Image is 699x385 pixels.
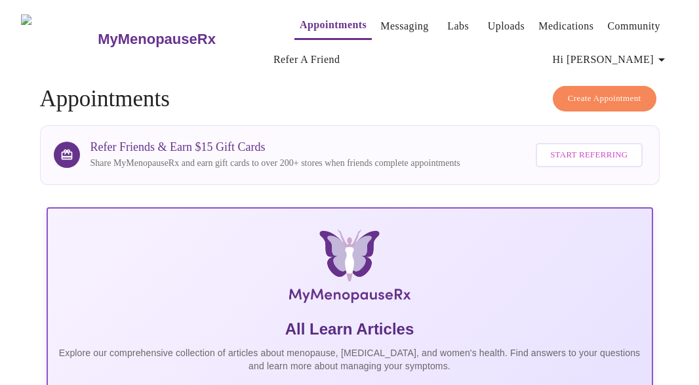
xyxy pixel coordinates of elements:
a: Messaging [380,17,428,35]
h4: Appointments [40,86,660,112]
button: Labs [437,13,479,39]
button: Messaging [375,13,433,39]
button: Start Referring [536,143,642,167]
h3: Refer Friends & Earn $15 Gift Cards [90,140,460,154]
button: Medications [533,13,599,39]
h5: All Learn Articles [58,319,641,340]
button: Community [602,13,666,39]
a: Start Referring [532,136,645,174]
span: Hi [PERSON_NAME] [553,51,669,69]
img: MyMenopauseRx Logo [21,14,96,64]
img: MyMenopauseRx Logo [149,230,549,308]
a: Labs [447,17,469,35]
span: Start Referring [550,148,628,163]
button: Appointments [294,12,372,40]
a: MyMenopauseRx [96,16,268,62]
a: Uploads [488,17,525,35]
a: Refer a Friend [273,51,340,69]
button: Uploads [483,13,530,39]
button: Refer a Friend [268,47,346,73]
h3: MyMenopauseRx [98,31,216,48]
a: Community [607,17,660,35]
a: Appointments [300,16,367,34]
p: Share MyMenopauseRx and earn gift cards to over 200+ stores when friends complete appointments [90,157,460,170]
p: Explore our comprehensive collection of articles about menopause, [MEDICAL_DATA], and women's hea... [58,346,641,373]
button: Hi [PERSON_NAME] [548,47,675,73]
a: Medications [538,17,593,35]
button: Create Appointment [553,86,656,111]
span: Create Appointment [568,91,641,106]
